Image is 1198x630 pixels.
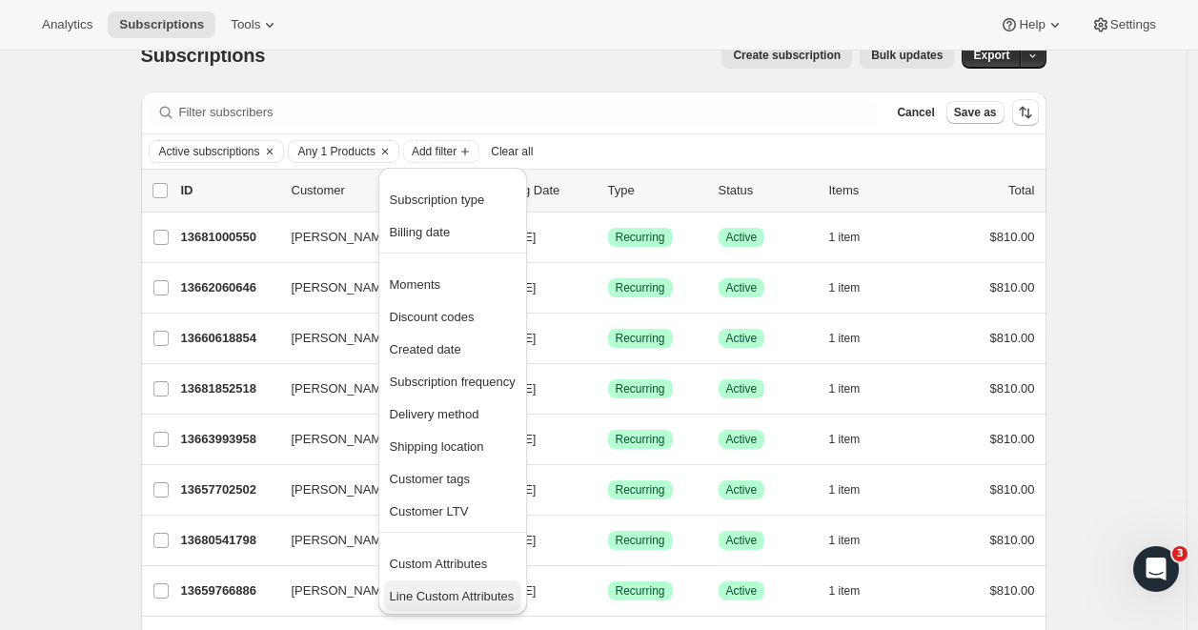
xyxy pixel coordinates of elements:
span: $810.00 [990,331,1035,345]
p: 13659766886 [181,581,276,600]
span: Recurring [616,280,665,295]
span: Active [726,230,758,245]
p: 13663993958 [181,430,276,449]
span: Add filter [412,144,457,159]
span: Shipping location [390,439,484,454]
button: 1 item [829,578,882,604]
span: Clear all [491,144,533,159]
button: Bulk updates [860,42,954,69]
span: Active [726,583,758,599]
span: Analytics [42,17,92,32]
button: Save as [946,101,1005,124]
span: Customer tags [390,472,471,486]
span: $810.00 [990,533,1035,547]
p: ID [181,181,276,200]
span: Export [973,48,1009,63]
span: Customer LTV [390,504,469,518]
span: Active [726,432,758,447]
button: Settings [1080,11,1168,38]
span: Active [726,331,758,346]
p: Billing Date [497,181,593,200]
button: Create subscription [721,42,852,69]
span: [PERSON_NAME] [292,531,394,550]
button: Clear all [483,140,540,163]
button: Clear [260,141,279,162]
span: Subscriptions [141,45,266,66]
p: 13660618854 [181,329,276,348]
div: IDCustomerBilling DateTypeStatusItemsTotal [181,181,1035,200]
p: Total [1008,181,1034,200]
span: Tools [231,17,260,32]
span: [PERSON_NAME] [292,480,394,499]
button: 1 item [829,477,882,503]
span: Subscriptions [119,17,204,32]
span: Subscription frequency [390,375,516,389]
button: Analytics [30,11,104,38]
span: Help [1019,17,1045,32]
button: 1 item [829,224,882,251]
span: Recurring [616,331,665,346]
span: Created date [390,342,461,356]
p: Status [719,181,814,200]
span: Cancel [897,105,934,120]
span: 1 item [829,482,861,498]
span: Recurring [616,533,665,548]
button: 1 item [829,527,882,554]
button: Help [988,11,1075,38]
span: $810.00 [990,230,1035,244]
span: Subscription type [390,193,485,207]
p: Customer [292,181,482,200]
span: $810.00 [990,482,1035,497]
span: 1 item [829,533,861,548]
button: Cancel [889,101,942,124]
span: Bulk updates [871,48,943,63]
span: Recurring [616,230,665,245]
span: Moments [390,277,440,292]
button: Add filter [403,140,479,163]
button: Any 1 Products [289,141,376,162]
span: Custom Attributes [390,557,488,571]
span: 1 item [829,230,861,245]
button: Active subscriptions [150,141,260,162]
button: Tools [219,11,291,38]
div: Type [608,181,703,200]
span: $810.00 [990,583,1035,598]
div: 13657702502[PERSON_NAME][DATE]SuccessRecurringSuccessActive1 item$810.00 [181,477,1035,503]
span: Active [726,533,758,548]
span: Recurring [616,432,665,447]
div: 13659766886[PERSON_NAME][DATE]SuccessRecurringSuccessActive1 item$810.00 [181,578,1035,604]
div: 13663993958[PERSON_NAME][DATE]SuccessRecurringSuccessActive1 item$810.00 [181,426,1035,453]
span: $810.00 [990,280,1035,295]
span: Create subscription [733,48,841,63]
span: [PERSON_NAME] [292,430,394,449]
button: Sort the results [1012,99,1039,126]
span: [PERSON_NAME] [292,278,394,297]
span: 1 item [829,280,861,295]
span: Settings [1110,17,1156,32]
span: Line Custom Attributes [390,589,515,603]
span: $810.00 [990,381,1035,396]
span: Active subscriptions [159,144,260,159]
span: 3 [1172,546,1188,561]
p: 13662060646 [181,278,276,297]
span: 1 item [829,432,861,447]
span: Billing date [390,225,451,239]
span: [PERSON_NAME] & [PERSON_NAME] [292,228,511,247]
iframe: Intercom live chat [1133,546,1179,592]
button: Clear [376,141,395,162]
span: Delivery method [390,407,479,421]
span: Active [726,381,758,396]
span: 1 item [829,381,861,396]
span: [PERSON_NAME] [292,581,394,600]
span: 1 item [829,583,861,599]
span: Active [726,482,758,498]
span: 1 item [829,331,861,346]
span: [PERSON_NAME] [292,329,394,348]
span: Recurring [616,381,665,396]
span: Recurring [616,482,665,498]
span: Discount codes [390,310,475,324]
input: Filter subscribers [179,99,879,126]
p: 13681852518 [181,379,276,398]
p: 13657702502 [181,480,276,499]
button: Export [962,42,1021,69]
